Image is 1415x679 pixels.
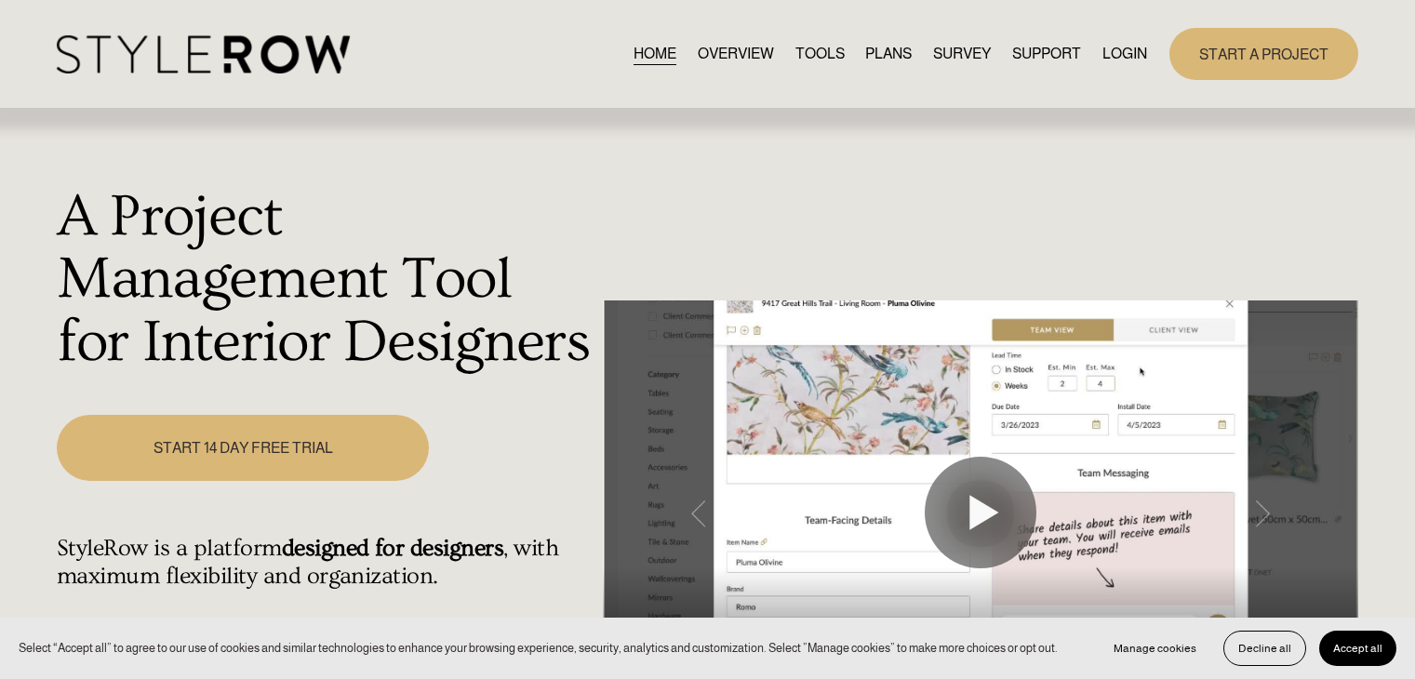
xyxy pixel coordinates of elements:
span: SUPPORT [1012,43,1081,65]
a: TOOLS [795,41,845,66]
h4: StyleRow is a platform , with maximum flexibility and organization. [57,535,594,591]
p: Select “Accept all” to agree to our use of cookies and similar technologies to enhance your brows... [19,639,1058,657]
a: LOGIN [1102,41,1147,66]
a: folder dropdown [1012,41,1081,66]
span: Accept all [1333,642,1382,655]
span: Manage cookies [1114,642,1196,655]
button: Play [925,457,1036,568]
a: HOME [634,41,676,66]
img: StyleRow [57,35,350,73]
a: START A PROJECT [1169,28,1358,79]
button: Manage cookies [1100,631,1210,666]
a: SURVEY [933,41,991,66]
a: OVERVIEW [698,41,774,66]
span: Decline all [1238,642,1291,655]
button: Accept all [1319,631,1396,666]
button: Decline all [1223,631,1306,666]
a: START 14 DAY FREE TRIAL [57,415,429,481]
a: PLANS [865,41,912,66]
strong: designed for designers [282,535,504,562]
h1: A Project Management Tool for Interior Designers [57,186,594,375]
